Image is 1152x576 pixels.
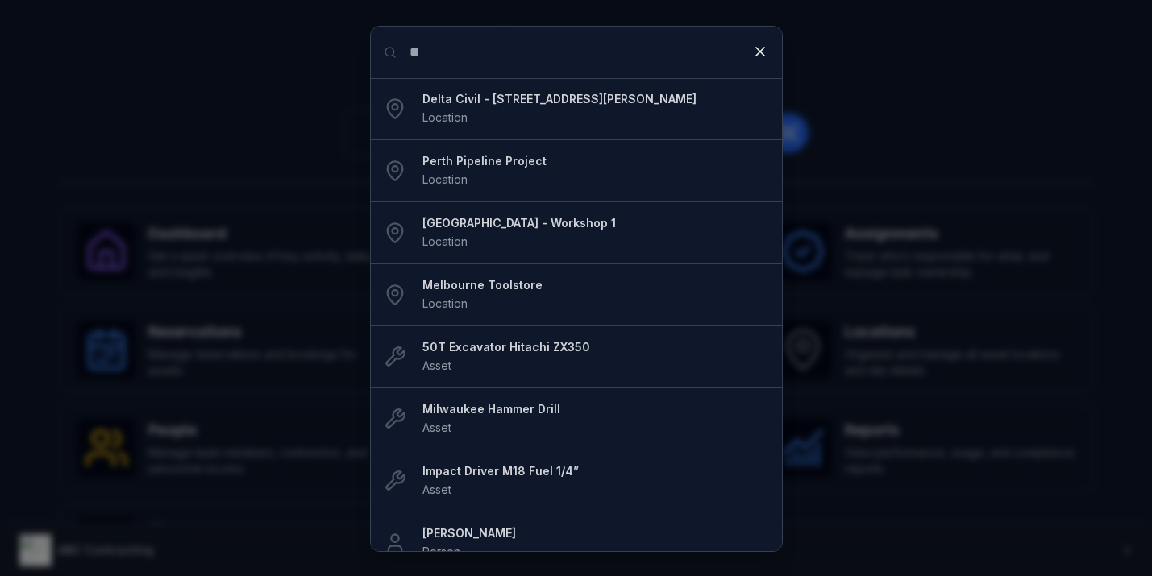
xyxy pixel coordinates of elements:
strong: [PERSON_NAME] [422,525,769,541]
span: Asset [422,358,451,372]
strong: [GEOGRAPHIC_DATA] - Workshop 1 [422,215,769,231]
span: Location [422,296,468,310]
span: Person [422,545,460,558]
strong: Melbourne Toolstore [422,277,769,293]
strong: Milwaukee Hammer Drill [422,401,769,417]
strong: Perth Pipeline Project [422,153,769,169]
strong: Delta Civil - [STREET_ADDRESS][PERSON_NAME] [422,91,769,107]
a: Delta Civil - [STREET_ADDRESS][PERSON_NAME]Location [422,91,769,126]
a: 50T Excavator Hitachi ZX350Asset [422,339,769,375]
span: Asset [422,421,451,434]
a: Milwaukee Hammer DrillAsset [422,401,769,437]
strong: 50T Excavator Hitachi ZX350 [422,339,769,355]
a: [PERSON_NAME]Person [422,525,769,561]
span: Asset [422,483,451,496]
a: Melbourne ToolstoreLocation [422,277,769,313]
span: Location [422,110,468,124]
strong: Impact Driver M18 Fuel 1/4” [422,463,769,479]
span: Location [422,234,468,248]
span: Location [422,172,468,186]
a: [GEOGRAPHIC_DATA] - Workshop 1Location [422,215,769,251]
a: Perth Pipeline ProjectLocation [422,153,769,189]
a: Impact Driver M18 Fuel 1/4”Asset [422,463,769,499]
